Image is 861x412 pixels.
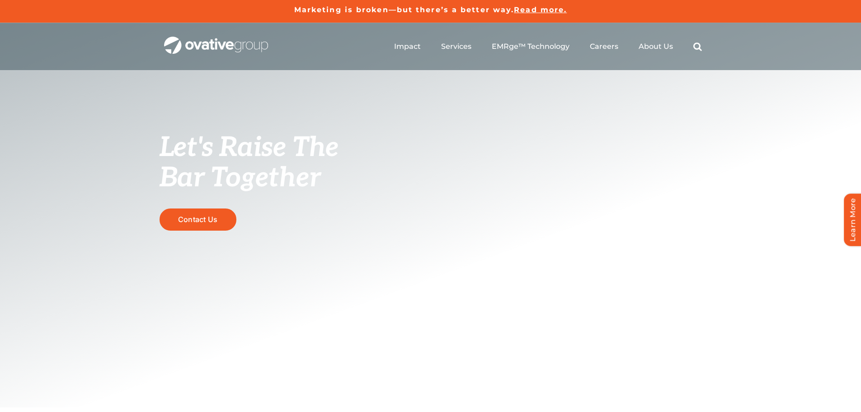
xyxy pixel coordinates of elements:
[160,132,339,164] span: Let's Raise The
[441,42,471,51] a: Services
[160,208,236,231] a: Contact Us
[164,36,268,44] a: OG_Full_horizontal_WHT
[492,42,569,51] a: EMRge™ Technology
[693,42,702,51] a: Search
[294,5,514,14] a: Marketing is broken—but there’s a better way.
[160,162,320,194] span: Bar Together
[178,215,217,224] span: Contact Us
[590,42,618,51] a: Careers
[394,42,421,51] a: Impact
[639,42,673,51] a: About Us
[514,5,567,14] a: Read more.
[394,32,702,61] nav: Menu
